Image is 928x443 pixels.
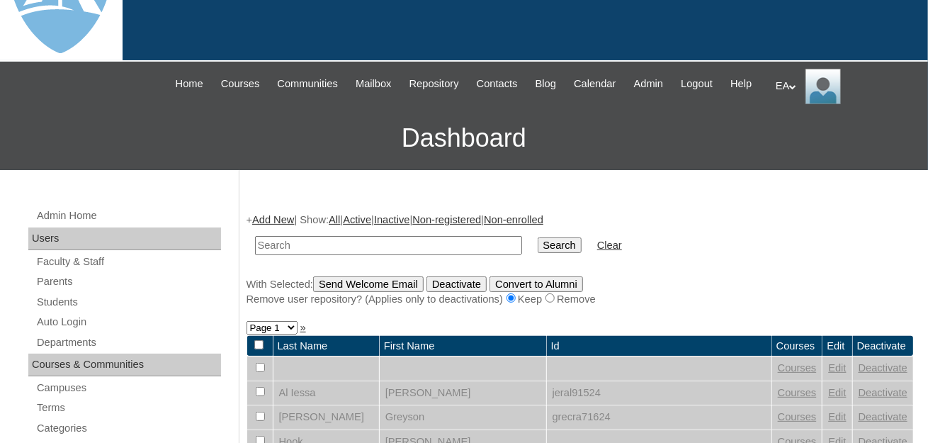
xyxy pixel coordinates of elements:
[176,76,203,92] span: Home
[634,76,664,92] span: Admin
[247,292,915,307] div: Remove user repository? (Applies only to deactivations) Keep Remove
[35,253,221,271] a: Faculty & Staff
[374,214,410,225] a: Inactive
[356,76,392,92] span: Mailbox
[828,411,846,422] a: Edit
[730,76,752,92] span: Help
[822,336,851,357] td: Edit
[547,381,771,405] td: jeral91524
[426,276,487,292] input: Deactivate
[574,76,616,92] span: Calendar
[329,214,340,225] a: All
[412,214,481,225] a: Non-registered
[778,362,817,374] a: Courses
[547,405,771,430] td: grecra71624
[536,76,556,92] span: Blog
[567,76,623,92] a: Calendar
[528,76,563,92] a: Blog
[214,76,267,92] a: Courses
[35,379,221,397] a: Campuses
[538,237,582,253] input: Search
[169,76,210,92] a: Home
[409,76,459,92] span: Repository
[35,207,221,225] a: Admin Home
[343,214,371,225] a: Active
[828,387,846,398] a: Edit
[681,76,713,92] span: Logout
[477,76,518,92] span: Contacts
[776,69,914,104] div: EA
[349,76,399,92] a: Mailbox
[300,322,306,333] a: »
[627,76,671,92] a: Admin
[778,387,817,398] a: Courses
[674,76,720,92] a: Logout
[270,76,345,92] a: Communities
[380,405,546,430] td: Greyson
[402,76,466,92] a: Repository
[273,381,379,405] td: Al Iessa
[470,76,525,92] a: Contacts
[247,213,915,306] div: + | Show: | | | |
[252,214,294,225] a: Add New
[859,362,907,374] a: Deactivate
[778,411,817,422] a: Courses
[35,273,221,291] a: Parents
[7,106,921,170] h3: Dashboard
[313,276,424,292] input: Send Welcome Email
[859,387,907,398] a: Deactivate
[723,76,759,92] a: Help
[547,336,771,357] td: Id
[484,214,543,225] a: Non-enrolled
[380,381,546,405] td: [PERSON_NAME]
[35,313,221,331] a: Auto Login
[28,228,221,250] div: Users
[221,76,260,92] span: Courses
[255,236,522,255] input: Search
[35,334,221,352] a: Departments
[35,293,221,311] a: Students
[805,69,841,104] img: EA Administrator
[772,336,822,357] td: Courses
[853,336,913,357] td: Deactivate
[859,411,907,422] a: Deactivate
[273,336,379,357] td: Last Name
[28,354,221,376] div: Courses & Communities
[35,399,221,417] a: Terms
[35,420,221,437] a: Categories
[597,240,622,251] a: Clear
[277,76,338,92] span: Communities
[490,276,583,292] input: Convert to Alumni
[828,362,846,374] a: Edit
[380,336,546,357] td: First Name
[273,405,379,430] td: [PERSON_NAME]
[247,276,915,307] div: With Selected:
